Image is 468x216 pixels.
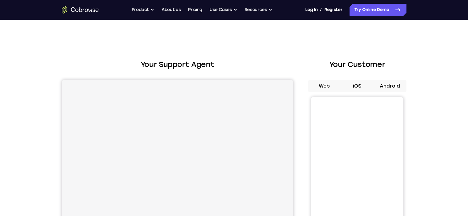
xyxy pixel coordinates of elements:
[374,80,406,92] button: Android
[320,6,322,14] span: /
[305,4,318,16] a: Log In
[132,4,154,16] button: Product
[162,4,181,16] a: About us
[210,4,237,16] button: Use Cases
[341,80,374,92] button: iOS
[308,59,406,70] h2: Your Customer
[308,80,341,92] button: Web
[324,4,342,16] a: Register
[350,4,406,16] a: Try Online Demo
[245,4,272,16] button: Resources
[62,59,293,70] h2: Your Support Agent
[188,4,202,16] a: Pricing
[62,6,99,14] a: Go to the home page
